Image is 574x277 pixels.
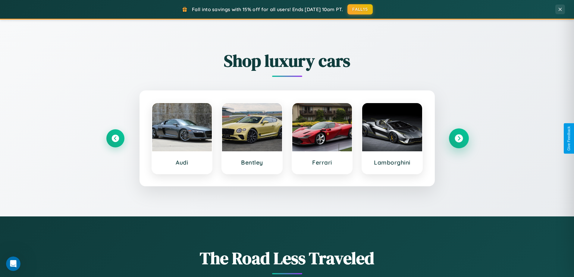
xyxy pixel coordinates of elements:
[106,49,468,72] h2: Shop luxury cars
[347,4,373,14] button: FALL15
[567,126,571,151] div: Give Feedback
[368,159,416,166] h3: Lamborghini
[298,159,346,166] h3: Ferrari
[6,257,20,271] iframe: Intercom live chat
[228,159,276,166] h3: Bentley
[106,247,468,270] h1: The Road Less Traveled
[158,159,206,166] h3: Audi
[192,6,343,12] span: Fall into savings with 15% off for all users! Ends [DATE] 10am PT.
